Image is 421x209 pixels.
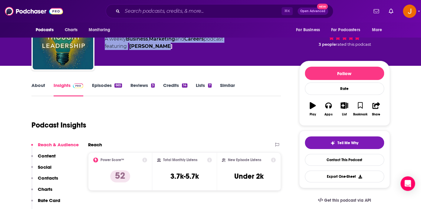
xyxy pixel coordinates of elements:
[31,175,58,186] button: Contacts
[196,82,212,96] a: Lists7
[342,113,347,116] div: List
[220,82,235,96] a: Similar
[106,4,333,18] div: Search podcasts, credits, & more...
[327,24,369,36] button: open menu
[386,6,396,16] a: Show notifications dropdown
[305,136,384,149] button: tell me why sparkleTell Me Why
[33,9,93,69] img: Leveraging Thought Leadership
[292,24,327,36] button: open menu
[305,98,321,120] button: Play
[330,141,335,145] img: tell me why sparkle
[372,26,382,34] span: More
[38,197,60,203] p: Rate Card
[61,24,81,36] a: Charts
[184,36,204,42] a: Careers
[296,26,320,34] span: For Business
[313,193,376,208] a: Get this podcast via API
[73,83,84,88] img: Podchaser Pro
[400,176,415,191] div: Open Intercom Messenger
[36,26,54,34] span: Podcasts
[105,35,223,50] div: A weekly podcast
[352,98,368,120] button: Bookmark
[31,142,79,153] button: Reach & Audience
[114,83,122,88] div: 665
[31,24,61,36] button: open menu
[5,5,63,17] img: Podchaser - Follow, Share and Rate Podcasts
[281,7,293,15] span: ⌘ K
[371,6,381,16] a: Show notifications dropdown
[353,113,367,116] div: Bookmark
[403,5,416,18] img: User Profile
[149,36,175,42] a: Marketing
[38,153,56,159] p: Content
[126,36,148,42] a: Business
[234,172,264,181] h3: Under 2k
[65,26,78,34] span: Charts
[100,158,124,162] h2: Power Score™
[336,42,371,47] span: rated this podcast
[403,5,416,18] button: Show profile menu
[38,175,58,181] p: Contacts
[305,154,384,166] a: Contact This Podcast
[163,158,197,162] h2: Total Monthly Listens
[31,186,52,197] button: Charts
[38,186,52,192] p: Charts
[89,26,110,34] span: Monitoring
[317,4,328,9] span: New
[228,158,261,162] h2: New Episode Listens
[324,113,332,116] div: Apps
[130,82,155,96] a: Reviews3
[38,142,79,148] p: Reach & Audience
[148,36,149,42] span: ,
[182,83,187,88] div: 14
[175,36,184,42] span: and
[129,43,173,50] a: Peter Winick
[336,98,352,120] button: List
[331,26,360,34] span: For Podcasters
[324,198,371,203] span: Get this podcast via API
[305,171,384,182] button: Export One-Sheet
[298,8,328,15] button: Open AdvancedNew
[151,83,155,88] div: 3
[403,5,416,18] span: Logged in as justine87181
[31,164,51,175] button: Social
[300,10,325,13] span: Open Advanced
[31,121,86,130] h1: Podcast Insights
[163,82,187,96] a: Credits14
[31,82,45,96] a: About
[84,24,118,36] button: open menu
[38,164,51,170] p: Social
[54,82,84,96] a: InsightsPodchaser Pro
[122,6,281,16] input: Search podcasts, credits, & more...
[367,24,390,36] button: open menu
[321,98,336,120] button: Apps
[92,82,122,96] a: Episodes665
[110,170,130,182] p: 52
[309,113,316,116] div: Play
[368,98,384,120] button: Share
[372,113,380,116] div: Share
[88,142,102,148] h2: Reach
[170,172,199,181] h3: 3.7k-5.7k
[305,82,384,95] div: Rate
[31,153,56,164] button: Content
[305,67,384,80] button: Follow
[319,42,336,47] span: 3 people
[105,43,223,50] span: featuring
[337,141,358,145] span: Tell Me Why
[208,83,212,88] div: 7
[31,197,60,209] button: Rate Card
